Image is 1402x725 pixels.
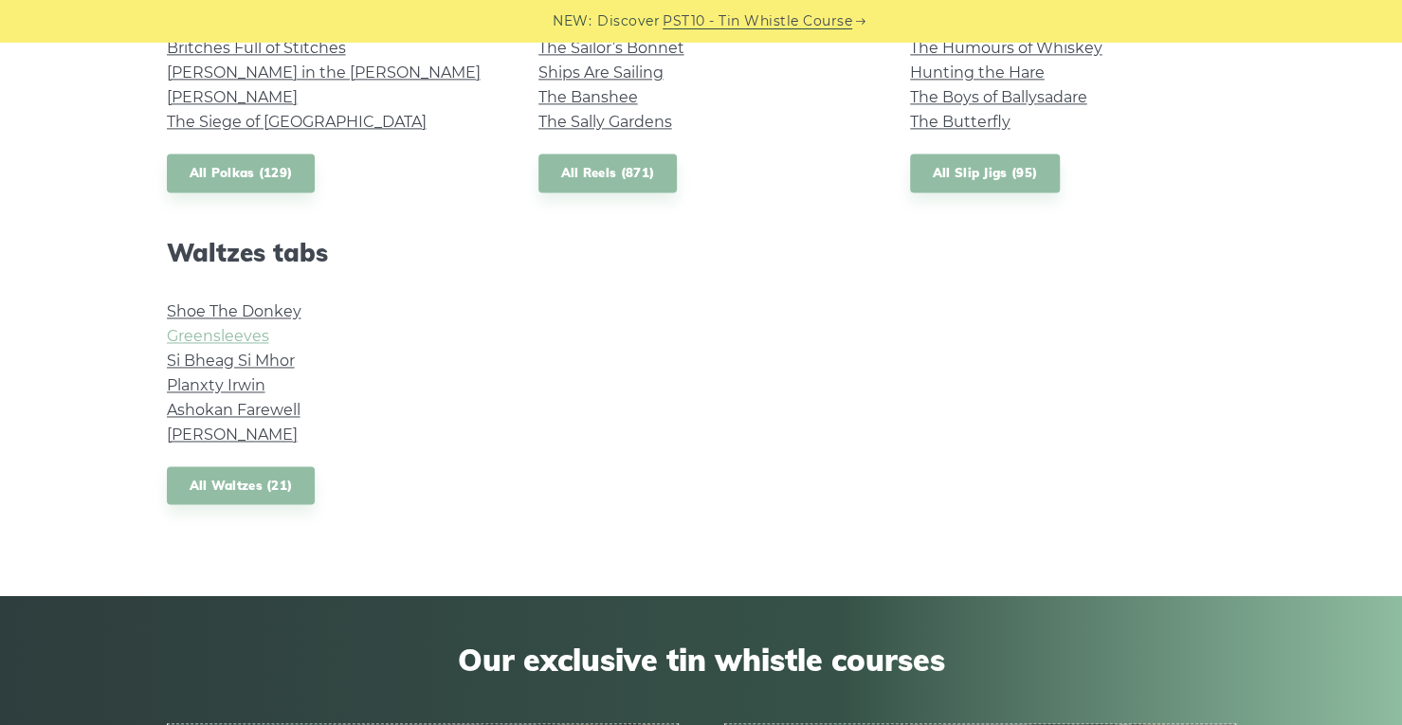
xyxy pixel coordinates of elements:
a: The Sally Gardens [538,113,672,131]
a: The Boys of Ballysadare [910,88,1087,106]
a: Greensleeves [167,327,269,345]
a: All Waltzes (21) [167,466,316,505]
a: Britches Full of Stitches [167,39,346,57]
a: The Butterfly [910,113,1011,131]
a: The Siege of [GEOGRAPHIC_DATA] [167,113,427,131]
a: [PERSON_NAME] in the [PERSON_NAME] [167,63,481,82]
span: Our exclusive tin whistle courses [167,641,1236,677]
a: All Slip Jigs (95) [910,154,1060,192]
a: Hunting the Hare [910,63,1045,82]
a: Ashokan Farewell [167,401,300,419]
a: All Reels (871) [538,154,678,192]
span: NEW: [553,10,592,32]
a: Planxty Irwin [167,376,265,394]
h2: Waltzes tabs [167,238,493,267]
a: [PERSON_NAME] [167,426,298,444]
a: All Polkas (129) [167,154,316,192]
a: Ships Are Sailing [538,63,664,82]
a: The Humours of Whiskey [910,39,1102,57]
a: PST10 - Tin Whistle Course [663,10,852,32]
a: The Banshee [538,88,638,106]
a: Shoe The Donkey [167,302,301,320]
a: [PERSON_NAME] [167,88,298,106]
a: Si­ Bheag Si­ Mhor [167,352,295,370]
a: The Sailor’s Bonnet [538,39,684,57]
span: Discover [597,10,660,32]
